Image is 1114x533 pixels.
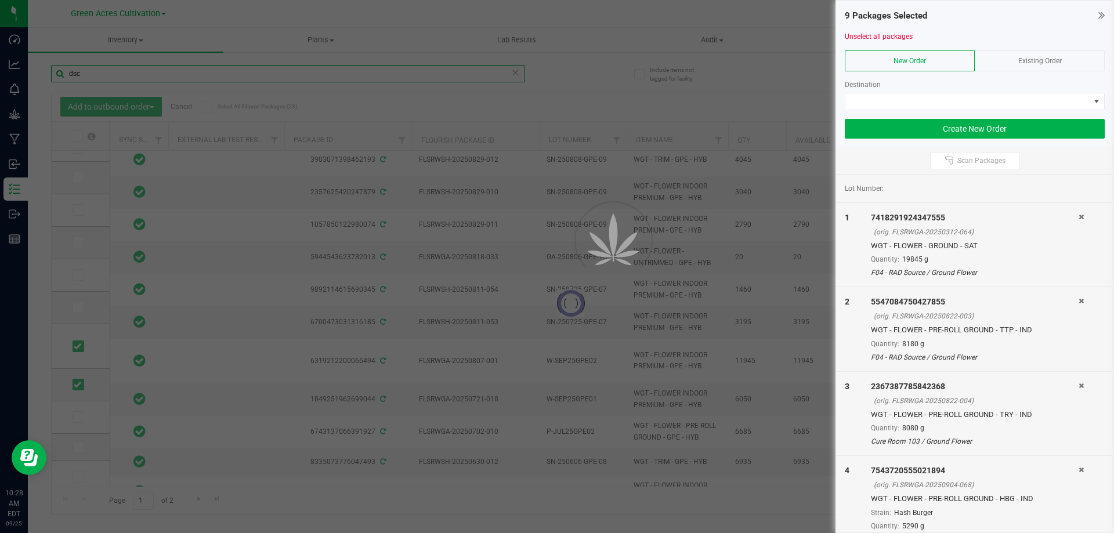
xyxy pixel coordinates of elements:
span: 19845 g [902,255,928,263]
div: 2367387785842368 [871,380,1079,393]
span: Quantity: [871,522,899,530]
span: Quantity: [871,255,899,263]
span: Hash Burger [894,509,933,517]
span: 8180 g [902,340,924,348]
span: 3 [845,382,849,391]
div: F04 - RAD Source / Ground Flower [871,267,1079,278]
div: 7543720555021894 [871,465,1079,477]
span: Scan Packages [957,156,1006,165]
span: 2 [845,297,849,306]
iframe: Resource center [12,440,46,475]
span: 8080 g [902,424,924,432]
span: Destination [845,81,881,89]
div: F04 - RAD Source / Ground Flower [871,352,1079,362]
button: Scan Packages [930,152,1020,169]
span: Strain: [871,509,891,517]
div: (orig. FLSRWGA-20250312-064) [874,227,1079,237]
span: New Order [894,57,926,65]
a: Unselect all packages [845,32,913,41]
span: Lot Number: [845,183,884,194]
span: 1 [845,213,849,222]
span: Quantity: [871,424,899,432]
div: WGT - FLOWER - GROUND - SAT [871,240,1079,252]
div: WGT - FLOWER - PRE-ROLL GROUND - HBG - IND [871,493,1079,505]
div: 7418291924347555 [871,212,1079,224]
span: Existing Order [1018,57,1062,65]
div: (orig. FLSRWGA-20250822-004) [874,396,1079,406]
div: 5547084750427855 [871,296,1079,308]
span: Quantity: [871,340,899,348]
span: 5290 g [902,522,924,530]
div: WGT - FLOWER - PRE-ROLL GROUND - TRY - IND [871,409,1079,420]
div: (orig. FLSRWGA-20250822-003) [874,311,1079,321]
button: Create New Order [845,119,1105,139]
div: WGT - FLOWER - PRE-ROLL GROUND - TTP - IND [871,324,1079,336]
span: 4 [845,466,849,475]
div: (orig. FLSRWGA-20250904-068) [874,480,1079,490]
div: Cure Room 103 / Ground Flower [871,436,1079,447]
